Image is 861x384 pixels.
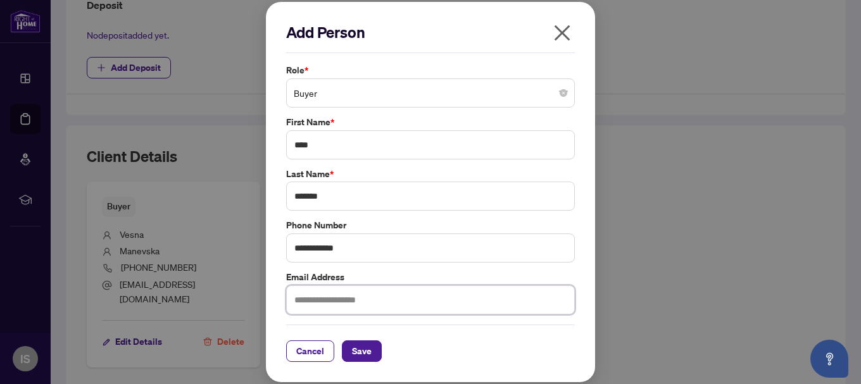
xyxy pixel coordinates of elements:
[352,341,372,361] span: Save
[286,270,575,284] label: Email Address
[286,22,575,42] h2: Add Person
[294,81,567,105] span: Buyer
[286,218,575,232] label: Phone Number
[286,63,575,77] label: Role
[552,23,572,43] span: close
[286,340,334,362] button: Cancel
[286,115,575,129] label: First Name
[810,340,848,378] button: Open asap
[560,89,567,97] span: close-circle
[342,340,382,362] button: Save
[296,341,324,361] span: Cancel
[286,167,575,181] label: Last Name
